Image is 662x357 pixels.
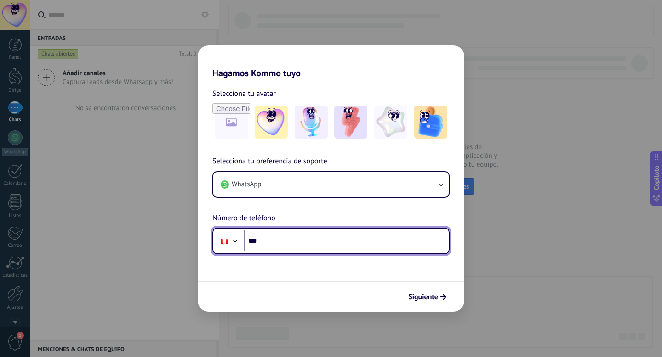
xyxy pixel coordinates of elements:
[255,106,288,139] img: -1.jpeg
[374,106,407,139] img: -4.jpeg
[213,172,449,197] button: WhatsApp
[216,231,234,251] div: Perú: + 51
[334,106,367,139] img: -3.jpeg
[212,156,327,166] font: Selecciona tu preferencia de soporte
[212,67,301,79] font: Hagamos Kommo tuyo
[408,292,438,301] font: Siguiente
[295,106,328,139] img: -2.jpeg
[232,180,261,189] font: WhatsApp
[414,106,447,139] img: -5.jpeg
[212,213,275,223] font: Número de teléfono
[404,289,451,305] button: Siguiente
[212,89,276,98] font: Selecciona tu avatar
